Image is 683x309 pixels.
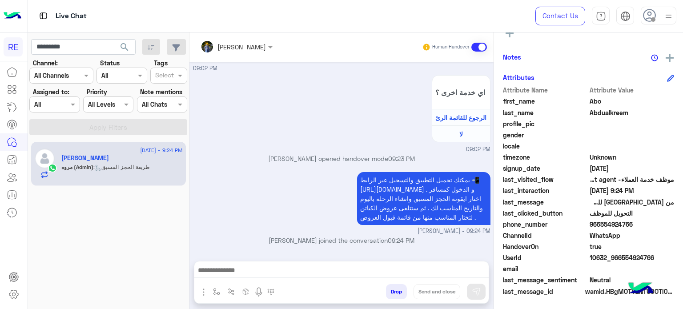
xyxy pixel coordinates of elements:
span: Abdualkreem [590,108,675,117]
span: 09:02 PM [193,65,217,72]
p: 22/8/2025, 9:24 PM [357,172,490,225]
button: Apply Filters [29,119,187,135]
span: email [503,264,588,273]
span: search [119,42,130,52]
label: Priority [87,87,107,96]
span: signup_date [503,164,588,173]
img: send voice note [253,287,264,297]
h5: Abo Abdualkreem [61,154,109,162]
span: ChannelId [503,231,588,240]
p: [PERSON_NAME] joined the conversation [193,236,490,245]
p: [PERSON_NAME] opened handover mode [193,154,490,163]
button: search [114,39,136,58]
img: tab [596,11,606,21]
label: Tags [154,58,168,68]
span: اي خدمة اخرى ؟ [435,88,487,96]
img: notes [651,54,658,61]
span: null [590,141,675,151]
div: RE [4,37,23,56]
span: 09:23 PM [388,155,415,162]
img: WhatsApp [48,164,57,173]
span: 0 [590,275,675,285]
img: Logo [4,7,21,25]
span: wamid.HBgMOTY2NTU0OTI0NzY2FQIAEhgUM0EzOTlGMzQzQjk0QTYyNjgwODIA [585,287,674,296]
button: select flow [209,284,224,299]
p: Live Chat [56,10,87,22]
label: Status [100,58,120,68]
label: Channel: [33,58,58,68]
div: Select [154,70,174,82]
span: لا [459,130,463,138]
span: HandoverOn [503,242,588,251]
img: select flow [213,288,220,295]
img: defaultAdmin.png [35,148,55,169]
label: Note mentions [140,87,182,96]
span: 09:02 PM [466,145,490,154]
span: موظف خدمة العملاء- Client agent [590,175,675,184]
span: Attribute Value [590,85,675,95]
span: gender [503,130,588,140]
img: profile [663,11,674,22]
span: 2 [590,231,675,240]
span: [DATE] - 9:24 PM [140,146,182,154]
img: hulul-logo.png [625,273,656,305]
img: Trigger scenario [228,288,235,295]
span: : طريقة الحجز المسبق [93,164,150,170]
span: true [590,242,675,251]
img: create order [242,288,249,295]
button: Send and close [414,284,460,299]
img: make a call [267,289,274,296]
span: last_visited_flow [503,175,588,184]
span: من الرياض للشرقية [590,197,675,207]
span: first_name [503,96,588,106]
button: Drop [386,284,407,299]
span: UserId [503,253,588,262]
span: الرجوع للقائمة الرئ [435,114,486,121]
span: 2025-08-22T18:24:15.875Z [590,186,675,195]
span: last_message_sentiment [503,275,588,285]
a: tab [592,7,610,25]
h6: Notes [503,53,521,61]
span: Abo [590,96,675,106]
span: last_interaction [503,186,588,195]
span: phone_number [503,220,588,229]
span: Unknown [590,152,675,162]
span: Attribute Name [503,85,588,95]
label: Assigned to: [33,87,69,96]
span: مروه (Admin) [61,164,93,170]
span: timezone [503,152,588,162]
img: tab [620,11,631,21]
span: last_message_id [503,287,583,296]
img: send attachment [198,287,209,297]
img: add [666,54,674,62]
h6: Attributes [503,73,534,81]
span: 09:24 PM [388,237,414,244]
button: Trigger scenario [224,284,239,299]
span: 2025-08-22T17:54:20.054Z [590,164,675,173]
small: Human Handover [432,44,470,51]
img: send message [472,287,481,296]
span: null [590,264,675,273]
span: التحويل للموظف [590,209,675,218]
a: Contact Us [535,7,585,25]
span: last_clicked_button [503,209,588,218]
span: locale [503,141,588,151]
span: يمكنك تحميل التطبيق والتسجيل عبر الرابط 📲 [URL][DOMAIN_NAME] و الدخول كمسافر . اختار ايقونة الحجز... [360,176,483,221]
span: last_name [503,108,588,117]
span: 10632_966554924766 [590,253,675,262]
span: [PERSON_NAME] - 09:24 PM [418,227,490,236]
span: 966554924766 [590,220,675,229]
img: tab [38,10,49,21]
span: profile_pic [503,119,588,128]
span: last_message [503,197,588,207]
span: null [590,130,675,140]
button: create order [239,284,253,299]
